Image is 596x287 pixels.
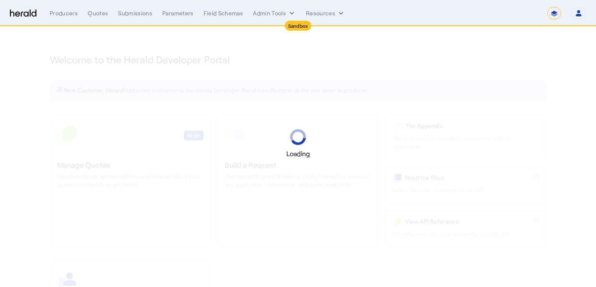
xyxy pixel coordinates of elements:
div: Submissions [118,9,152,17]
div: Parameters [162,9,194,17]
div: Quotes [88,9,108,17]
div: Sandbox [285,21,312,31]
div: Producers [50,9,78,17]
img: Herald Logo [10,10,36,17]
button: Resources dropdown menu [306,9,345,17]
div: Field Schemas [204,9,243,17]
button: internal dropdown menu [253,9,296,17]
